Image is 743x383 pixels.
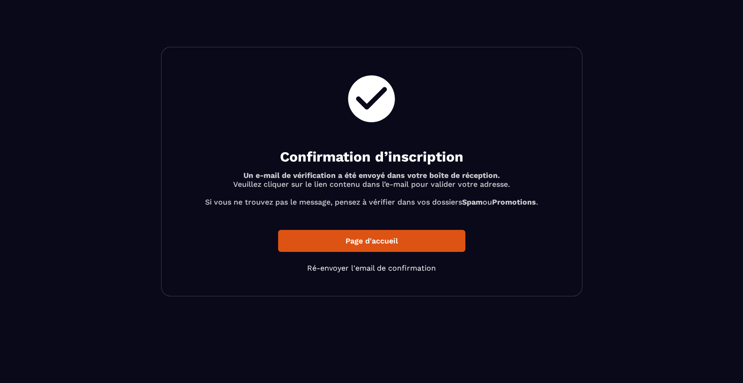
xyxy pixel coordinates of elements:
[492,198,536,206] b: Promotions
[278,230,465,252] a: Page d'accueil
[185,147,559,166] h2: Confirmation d’inscription
[462,198,483,206] b: Spam
[343,71,400,127] img: check
[243,171,500,180] b: Un e-mail de vérification a été envoyé dans votre boîte de réception.
[307,264,436,273] a: Ré-envoyer l'email de confirmation
[185,171,559,206] p: Veuillez cliquer sur le lien contenu dans l’e-mail pour valider votre adresse. Si vous ne trouvez...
